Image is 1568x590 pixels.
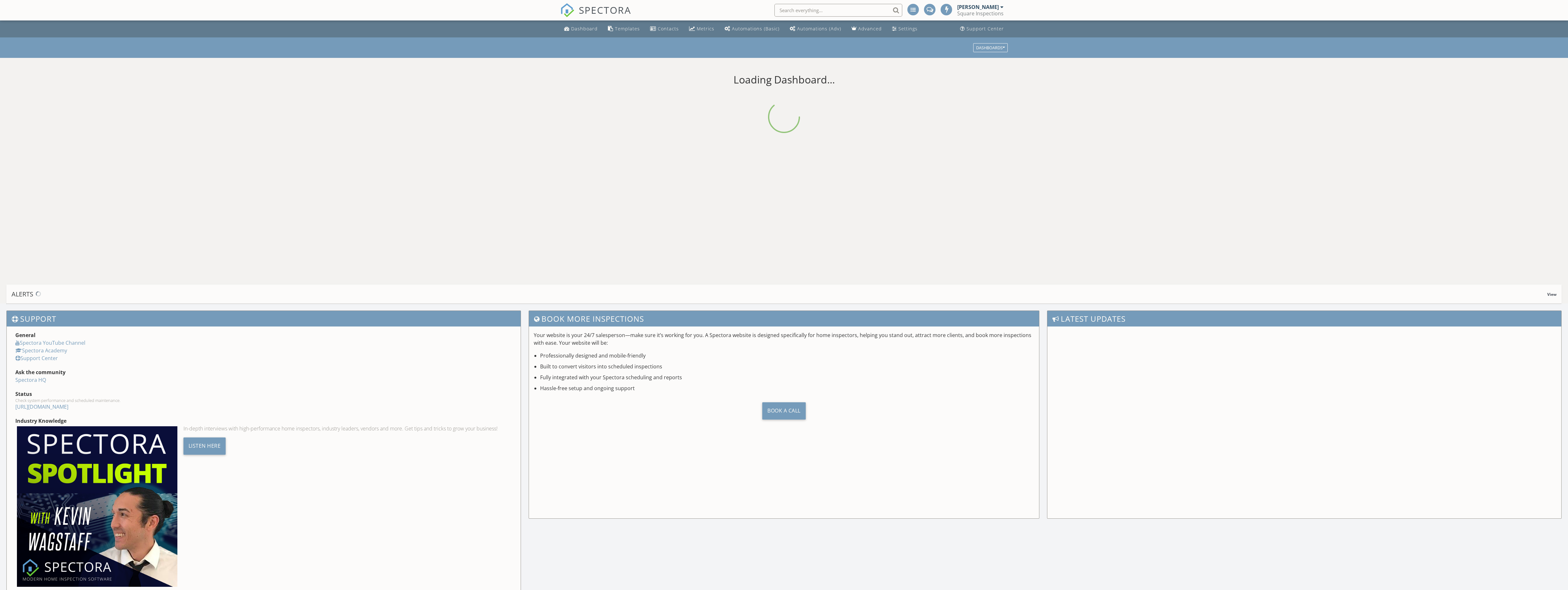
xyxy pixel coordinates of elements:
img: Spectoraspolightmain [17,426,177,587]
div: Support Center [966,26,1004,32]
a: Spectora HQ [15,376,46,383]
a: Automations (Basic) [722,23,782,35]
li: Fully integrated with your Spectora scheduling and reports [540,374,1034,381]
a: Dashboard [562,23,600,35]
button: Dashboards [973,43,1008,52]
a: Metrics [687,23,717,35]
div: Dashboards [976,45,1005,50]
div: Contacts [658,26,679,32]
a: SPECTORA [560,9,631,22]
span: SPECTORA [579,3,631,17]
a: Contacts [648,23,681,35]
h3: Latest Updates [1047,311,1561,326]
a: Listen Here [183,442,226,449]
a: [URL][DOMAIN_NAME] [15,403,68,410]
div: Square Inspections [957,10,1004,17]
h3: Book More Inspections [529,311,1039,326]
div: Settings [898,26,918,32]
li: Built to convert visitors into scheduled inspections [540,363,1034,370]
div: Industry Knowledge [15,417,512,425]
div: Templates [615,26,640,32]
a: Book a Call [534,397,1034,424]
div: Alerts [12,290,1547,298]
div: Advanced [858,26,882,32]
a: Support Center [958,23,1006,35]
div: Listen Here [183,437,226,455]
div: Check system performance and scheduled maintenance. [15,398,512,403]
p: Your website is your 24/7 salesperson—make sure it’s working for you. A Spectora website is desig... [534,331,1034,347]
div: Metrics [697,26,714,32]
li: Professionally designed and mobile-friendly [540,352,1034,359]
a: Advanced [849,23,884,35]
strong: General [15,332,35,339]
a: Automations (Advanced) [787,23,844,35]
li: Hassle-free setup and ongoing support [540,384,1034,392]
a: Templates [605,23,642,35]
h3: Support [7,311,521,326]
img: The Best Home Inspection Software - Spectora [560,3,574,17]
input: Search everything... [774,4,902,17]
div: In-depth interviews with high-performance home inspectors, industry leaders, vendors and more. Ge... [183,425,512,432]
div: Dashboard [571,26,598,32]
div: [PERSON_NAME] [957,4,999,10]
div: Ask the community [15,368,512,376]
div: Status [15,390,512,398]
div: Automations (Basic) [732,26,780,32]
a: Spectora YouTube Channel [15,339,85,346]
a: Spectora Academy [15,347,67,354]
a: Support Center [15,355,58,362]
div: Automations (Adv) [797,26,841,32]
span: View [1547,292,1556,297]
div: Book a Call [762,402,806,420]
a: Settings [889,23,920,35]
